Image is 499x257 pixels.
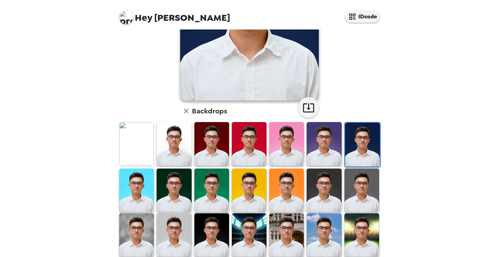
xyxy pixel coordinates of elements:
[135,11,152,24] span: Hey
[345,10,380,23] button: IDcode
[119,10,133,24] img: profile pic
[119,7,230,23] span: [PERSON_NAME]
[119,122,154,165] img: Original
[192,105,227,117] h6: Backdrops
